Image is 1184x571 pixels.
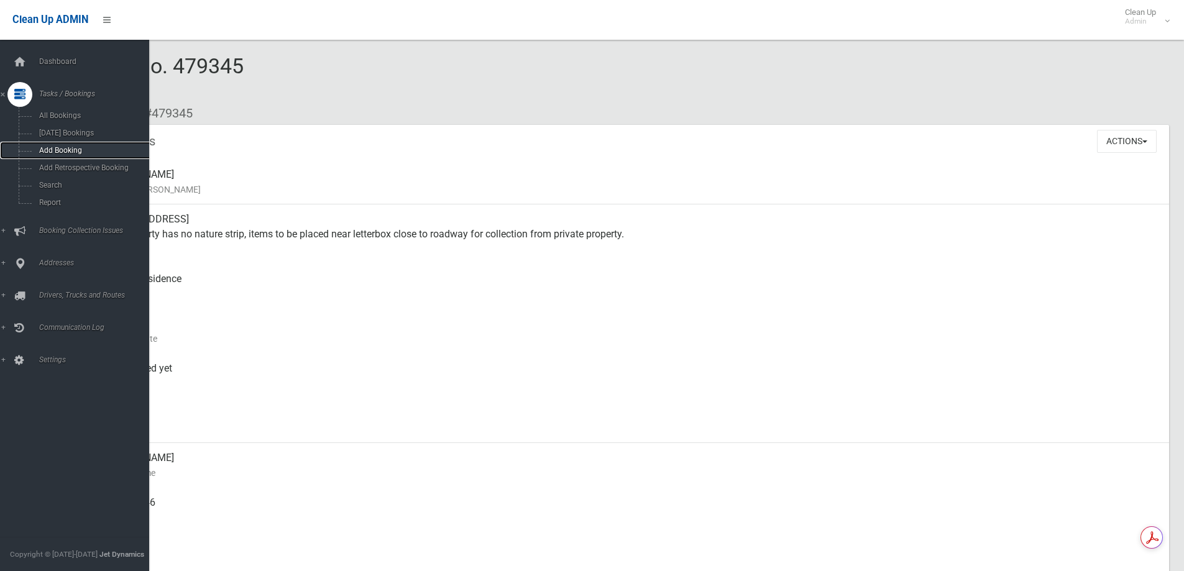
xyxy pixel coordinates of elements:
[35,323,158,332] span: Communication Log
[35,129,148,137] span: [DATE] Bookings
[99,550,144,559] strong: Jet Dynamics
[99,354,1159,398] div: Not collected yet
[99,264,1159,309] div: Front of Residence
[99,309,1159,354] div: [DATE]
[99,160,1159,204] div: [PERSON_NAME]
[99,286,1159,301] small: Pickup Point
[35,163,148,172] span: Add Retrospective Booking
[99,443,1159,488] div: [PERSON_NAME]
[99,204,1159,264] div: [STREET_ADDRESS] Property has no nature strip, items to be placed near letterbox close to roadway...
[55,53,244,102] span: Booking No. 479345
[99,488,1159,532] div: 0400429846
[35,198,148,207] span: Report
[35,226,158,235] span: Booking Collection Issues
[35,111,148,120] span: All Bookings
[1119,7,1168,26] span: Clean Up
[35,57,158,66] span: Dashboard
[99,182,1159,197] small: Name of [PERSON_NAME]
[99,465,1159,480] small: Contact Name
[35,291,158,299] span: Drivers, Trucks and Routes
[35,146,148,155] span: Add Booking
[99,555,1159,570] small: Landline
[99,331,1159,346] small: Collection Date
[1125,17,1156,26] small: Admin
[99,242,1159,257] small: Address
[1097,130,1157,153] button: Actions
[99,510,1159,525] small: Mobile
[35,258,158,267] span: Addresses
[135,102,193,125] li: #479345
[99,398,1159,443] div: [DATE]
[35,355,158,364] span: Settings
[35,89,158,98] span: Tasks / Bookings
[35,181,148,190] span: Search
[10,550,98,559] span: Copyright © [DATE]-[DATE]
[12,14,88,25] span: Clean Up ADMIN
[99,376,1159,391] small: Collected At
[99,421,1159,436] small: Zone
